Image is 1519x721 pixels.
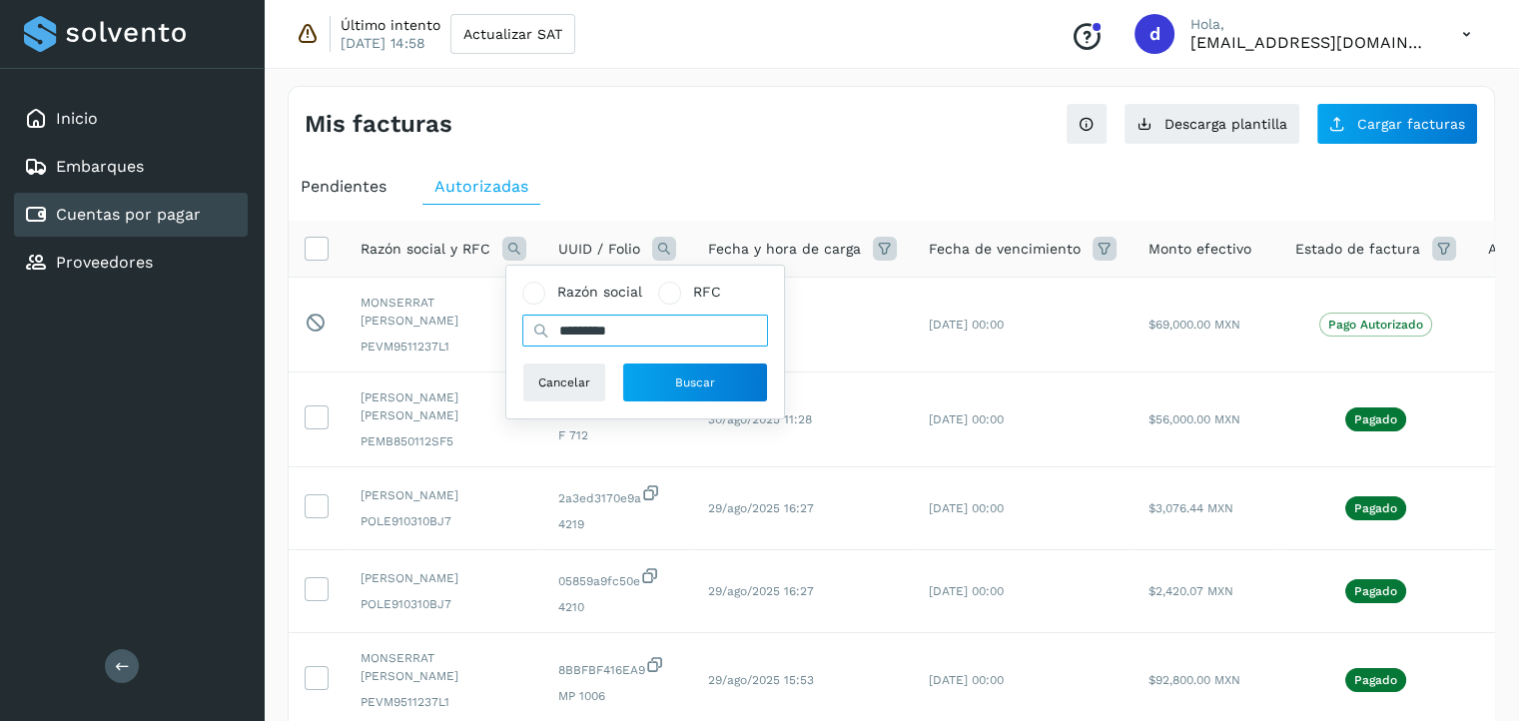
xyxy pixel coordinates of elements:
span: Fecha de vencimiento [929,239,1081,260]
a: Inicio [56,109,98,128]
span: Fecha y hora de carga [708,239,861,260]
span: POLE910310BJ7 [361,595,526,613]
span: 4210 [558,598,676,616]
span: Pendientes [301,177,386,196]
span: $69,000.00 MXN [1148,318,1240,332]
button: Cargar facturas [1316,103,1478,145]
span: UUID / Folio [558,239,640,260]
span: $92,800.00 MXN [1148,673,1240,687]
p: [DATE] 14:58 [341,34,425,52]
div: Cuentas por pagar [14,193,248,237]
div: Embarques [14,145,248,189]
span: [PERSON_NAME] [361,486,526,504]
span: Descarga plantilla [1164,117,1287,131]
p: Último intento [341,16,440,34]
span: 05859a9fc50e [558,566,676,590]
a: Embarques [56,157,144,176]
span: 29/ago/2025 16:27 [708,584,814,598]
div: Inicio [14,97,248,141]
div: Proveedores [14,241,248,285]
p: Hola, [1190,16,1430,33]
p: Pago Autorizado [1328,318,1423,332]
span: Razón social y RFC [361,239,490,260]
p: Pagado [1354,412,1397,426]
p: Pagado [1354,584,1397,598]
p: direccion.admin@cmelogistics.mx [1190,33,1430,52]
p: Pagado [1354,501,1397,515]
span: MONSERRAT [PERSON_NAME] [361,294,526,330]
span: MONSERRAT [PERSON_NAME] [361,649,526,685]
span: MP 1006 [558,687,676,705]
span: PEVM9511237L1 [361,338,526,356]
span: Cargar facturas [1357,117,1465,131]
span: Actualizar SAT [463,27,562,41]
span: [DATE] 00:00 [929,318,1004,332]
a: Cuentas por pagar [56,205,201,224]
span: $56,000.00 MXN [1148,412,1240,426]
p: Pagado [1354,673,1397,687]
span: 4219 [558,515,676,533]
span: 29/ago/2025 15:53 [708,673,814,687]
span: Estado de factura [1295,239,1420,260]
span: 29/ago/2025 16:27 [708,501,814,515]
span: 30/ago/2025 11:28 [708,412,812,426]
span: POLE910310BJ7 [361,512,526,530]
button: Descarga plantilla [1124,103,1300,145]
span: $2,420.07 MXN [1148,584,1233,598]
span: F 712 [558,426,676,444]
span: 8BBFBF416EA9 [558,655,676,679]
span: $3,076.44 MXN [1148,501,1233,515]
span: Autorizadas [434,177,528,196]
span: 2a3ed3170e9a [558,483,676,507]
span: [DATE] 00:00 [929,673,1004,687]
h4: Mis facturas [305,110,452,139]
span: [DATE] 00:00 [929,501,1004,515]
span: [PERSON_NAME] [361,569,526,587]
span: PEVM9511237L1 [361,693,526,711]
button: Actualizar SAT [450,14,575,54]
span: Monto efectivo [1148,239,1251,260]
span: PEMB850112SF5 [361,432,526,450]
span: [DATE] 00:00 [929,412,1004,426]
span: [PERSON_NAME] [PERSON_NAME] [361,388,526,424]
a: Proveedores [56,253,153,272]
span: [DATE] 00:00 [929,584,1004,598]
